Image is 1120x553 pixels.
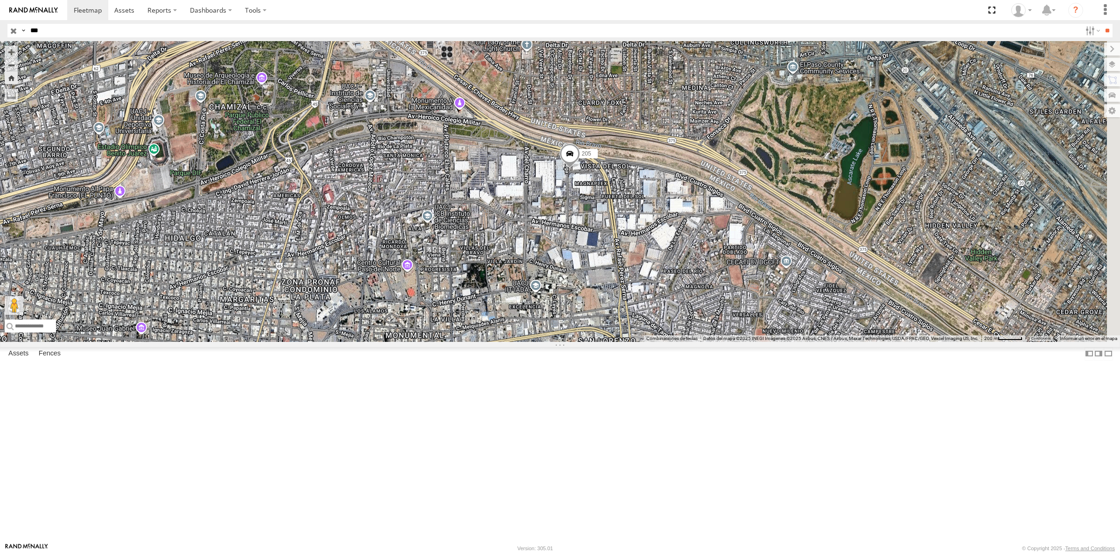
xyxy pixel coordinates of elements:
[1104,347,1113,361] label: Hide Summary Table
[1094,347,1103,361] label: Dock Summary Table to the Right
[582,150,591,157] span: 205
[1060,336,1117,341] a: Informar un error en el mapa
[1085,347,1094,361] label: Dock Summary Table to the Left
[1068,3,1083,18] i: ?
[1082,24,1102,37] label: Search Filter Options
[1022,546,1115,551] div: © Copyright 2025 -
[5,544,48,553] a: Visit our Website
[981,335,1025,342] button: Escala del mapa: 200 m por 49 píxeles
[1065,546,1115,551] a: Terms and Conditions
[4,347,33,360] label: Assets
[5,89,18,102] label: Measure
[703,336,979,341] span: Datos del mapa ©2025 INEGI Imágenes ©2025 Airbus, CNES / Airbus, Maxar Technologies, USDA/FPAC/GE...
[518,546,553,551] div: Version: 305.01
[5,58,18,71] button: Zoom out
[984,336,998,341] span: 200 m
[5,71,18,84] button: Zoom Home
[1104,104,1120,117] label: Map Settings
[9,7,58,14] img: rand-logo.svg
[5,46,18,58] button: Zoom in
[646,335,698,342] button: Combinaciones de teclas
[1031,337,1051,340] a: Condiciones
[1008,3,1035,17] div: Roberto Garcia
[34,347,65,360] label: Fences
[5,296,23,315] button: Arrastra el hombrecito naranja al mapa para abrir Street View
[20,24,27,37] label: Search Query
